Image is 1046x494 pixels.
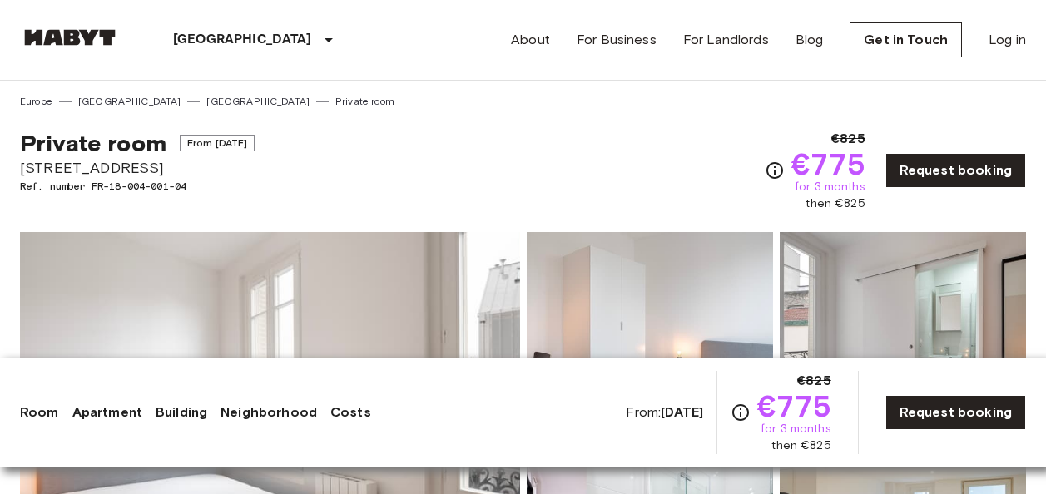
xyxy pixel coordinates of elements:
[791,149,865,179] span: €775
[771,437,830,454] span: then €825
[335,94,394,109] a: Private room
[20,403,59,422] a: Room
[180,135,255,151] span: From [DATE]
[527,232,773,450] img: Picture of unit FR-18-004-001-04
[731,403,751,422] svg: Check cost overview for full price breakdown. Please note that discounts apply to new joiners onl...
[757,391,831,421] span: €775
[661,404,703,420] b: [DATE]
[885,153,1026,188] a: Request booking
[72,403,142,422] a: Apartment
[989,30,1026,50] a: Log in
[761,421,831,437] span: for 3 months
[206,94,310,109] a: [GEOGRAPHIC_DATA]
[20,94,52,109] a: Europe
[511,30,550,50] a: About
[221,403,317,422] a: Neighborhood
[795,179,865,195] span: for 3 months
[173,30,312,50] p: [GEOGRAPHIC_DATA]
[831,129,865,149] span: €825
[797,371,831,391] span: €825
[806,195,865,212] span: then €825
[683,30,769,50] a: For Landlords
[850,22,962,57] a: Get in Touch
[20,29,120,46] img: Habyt
[885,395,1026,430] a: Request booking
[20,129,166,157] span: Private room
[780,232,1026,450] img: Picture of unit FR-18-004-001-04
[20,157,255,179] span: [STREET_ADDRESS]
[20,179,255,194] span: Ref. number FR-18-004-001-04
[330,403,371,422] a: Costs
[765,161,785,180] svg: Check cost overview for full price breakdown. Please note that discounts apply to new joiners onl...
[156,403,207,422] a: Building
[577,30,657,50] a: For Business
[78,94,181,109] a: [GEOGRAPHIC_DATA]
[626,403,703,422] span: From:
[796,30,824,50] a: Blog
